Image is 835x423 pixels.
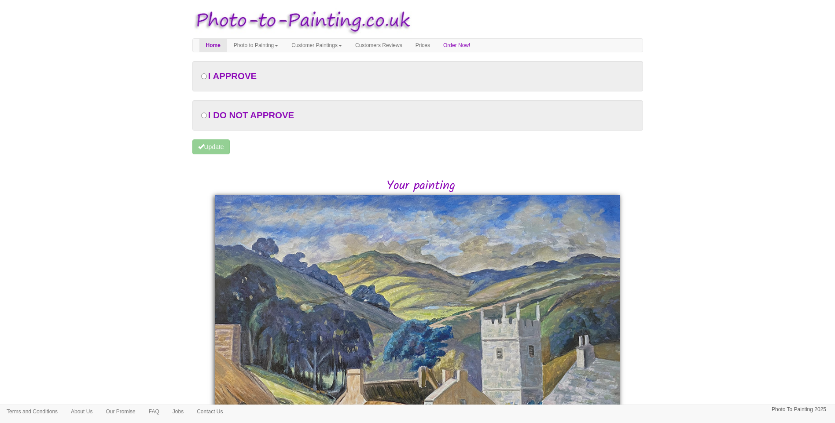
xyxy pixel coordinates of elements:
span: I APPROVE [208,71,257,81]
a: Our Promise [99,405,142,418]
span: I DO NOT APPROVE [208,110,294,120]
a: Prices [409,39,437,52]
a: Home [199,39,227,52]
a: About Us [64,405,99,418]
p: Photo To Painting 2025 [772,405,826,414]
a: Order Now! [437,39,477,52]
img: Photo to Painting [188,4,413,38]
a: Contact Us [190,405,229,418]
a: Jobs [166,405,190,418]
a: Photo to Painting [227,39,285,52]
a: Customers Reviews [349,39,409,52]
h2: Your painting [199,179,643,193]
a: FAQ [142,405,166,418]
a: Customer Paintings [285,39,349,52]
